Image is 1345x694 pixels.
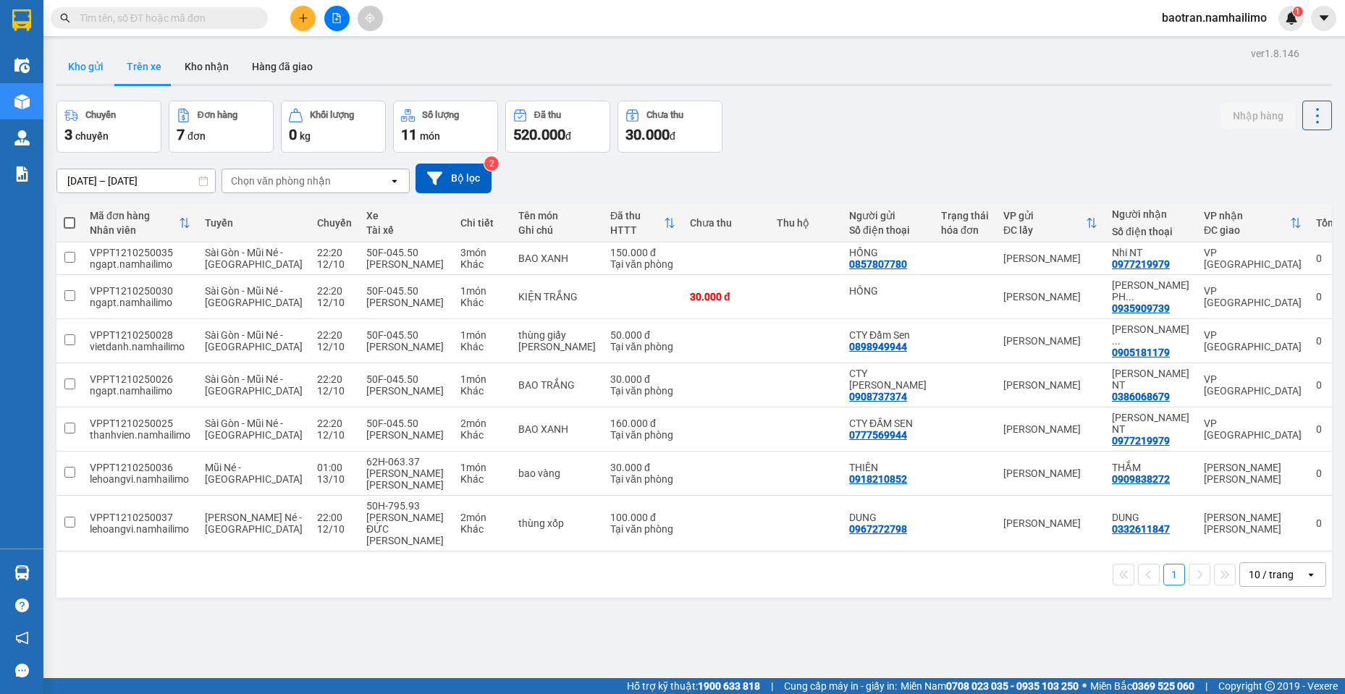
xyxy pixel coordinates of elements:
[460,523,504,535] div: Khác
[1221,103,1295,129] button: Nhập hàng
[90,210,179,221] div: Mã đơn hàng
[317,523,352,535] div: 12/10
[317,429,352,441] div: 12/10
[317,373,352,385] div: 22:20
[1112,279,1189,302] div: PHƯƠNG PHI NT
[518,423,596,435] div: BAO XANH
[401,126,417,143] span: 11
[187,130,206,142] span: đơn
[90,462,190,473] div: VPPT1210250036
[849,341,907,352] div: 0898949944
[1150,9,1278,27] span: baotran.namhailimo
[610,429,675,441] div: Tại văn phòng
[317,385,352,397] div: 12/10
[513,126,565,143] span: 520.000
[1163,564,1185,585] button: 1
[300,130,311,142] span: kg
[610,210,664,221] div: Đã thu
[849,329,927,341] div: CTY Đầm Sen
[849,224,927,236] div: Số điện thoại
[1003,423,1097,435] div: [PERSON_NAME]
[1285,12,1298,25] img: icon-new-feature
[422,110,459,120] div: Số lượng
[1132,680,1194,692] strong: 0369 525 060
[610,341,675,352] div: Tại văn phòng
[849,285,927,297] div: HỒNG
[690,217,762,229] div: Chưa thu
[366,373,446,385] div: 50F-045.50
[205,217,303,229] div: Tuyến
[85,110,116,120] div: Chuyến
[610,523,675,535] div: Tại văn phòng
[518,291,596,302] div: KIỆN TRẮNG
[205,462,303,485] span: Mũi Né - [GEOGRAPHIC_DATA]
[610,258,675,270] div: Tại văn phòng
[56,49,115,84] button: Kho gửi
[90,247,190,258] div: VPPT1210250035
[1090,678,1194,694] span: Miền Bắc
[90,224,179,236] div: Nhân viên
[90,297,190,308] div: ngapt.namhailimo
[332,13,342,23] span: file-add
[80,10,250,26] input: Tìm tên, số ĐT hoặc mã đơn
[57,169,215,192] input: Select a date range.
[289,126,297,143] span: 0
[1204,224,1290,236] div: ĐC giao
[996,204,1105,242] th: Toggle SortBy
[324,6,350,31] button: file-add
[1126,291,1134,302] span: ...
[1112,512,1189,523] div: DUNG
[518,517,596,529] div: thùng xốp
[460,341,504,352] div: Khác
[460,297,504,308] div: Khác
[610,373,675,385] div: 30.000 đ
[460,329,504,341] div: 1 món
[1251,46,1299,62] div: ver 1.8.146
[317,462,352,473] div: 01:00
[290,6,316,31] button: plus
[366,341,446,352] div: [PERSON_NAME]
[366,467,446,491] div: [PERSON_NAME] [PERSON_NAME]
[366,224,446,236] div: Tài xế
[90,473,190,485] div: lehoangvi.namhailimo
[518,379,596,391] div: BAO TRẮNG
[941,210,989,221] div: Trạng thái
[389,175,400,187] svg: open
[317,285,352,297] div: 22:20
[610,385,675,397] div: Tại văn phòng
[518,253,596,264] div: BAO XANH
[1112,347,1170,358] div: 0905181179
[849,429,907,441] div: 0777569944
[505,101,610,153] button: Đã thu520.000đ
[205,329,303,352] span: Sài Gòn - Mũi Né - [GEOGRAPHIC_DATA]
[1317,12,1331,25] span: caret-down
[1197,204,1309,242] th: Toggle SortBy
[849,391,907,402] div: 0908737374
[393,101,498,153] button: Số lượng11món
[1204,373,1302,397] div: VP [GEOGRAPHIC_DATA]
[90,341,190,352] div: vietdanh.namhailimo
[1082,683,1087,689] span: ⚪️
[849,210,927,221] div: Người gửi
[90,385,190,397] div: ngapt.namhailimo
[1112,473,1170,485] div: 0909838272
[14,130,30,145] img: warehouse-icon
[1112,323,1189,347] div: PHƯƠNG LIỄU NT
[366,297,446,308] div: [PERSON_NAME]
[14,58,30,73] img: warehouse-icon
[518,210,596,221] div: Tên món
[317,258,352,270] div: 12/10
[627,678,760,694] span: Hỗ trợ kỹ thuật:
[14,166,30,182] img: solution-icon
[317,512,352,523] div: 22:00
[90,373,190,385] div: VPPT1210250026
[460,285,504,297] div: 1 món
[281,101,386,153] button: Khối lượng0kg
[14,565,30,580] img: warehouse-icon
[90,285,190,297] div: VPPT1210250030
[317,329,352,341] div: 22:20
[784,678,897,694] span: Cung cấp máy in - giấy in:
[1311,6,1336,31] button: caret-down
[646,110,683,120] div: Chưa thu
[90,429,190,441] div: thanhvien.namhailimo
